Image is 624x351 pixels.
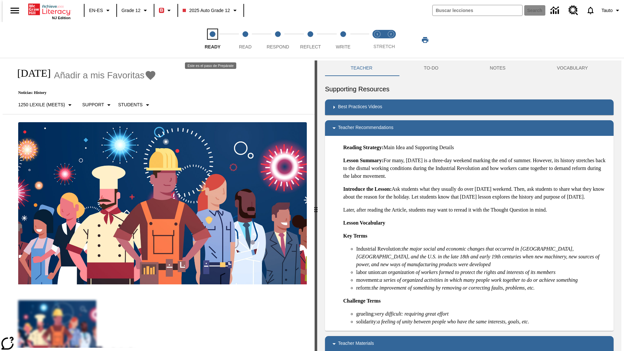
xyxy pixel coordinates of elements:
em: the improvement of something by removing or correcting faults, problems, etc. [372,285,535,291]
p: Ask students what they usually do over [DATE] weekend. Then, ask students to share what they know... [343,185,608,201]
text: 2 [390,32,392,36]
p: For many, [DATE] is a three-day weekend marking the end of summer. However, its history stretches... [343,157,608,180]
button: Abrir el menú lateral [5,1,24,20]
div: Instructional Panel Tabs [325,60,614,76]
h6: Supporting Resources [325,84,614,94]
div: Portada [28,2,71,20]
text: 1 [376,32,378,36]
button: Ready step 1 of 5 [194,22,231,58]
em: a feeling of unity between people who have the same interests, goals, etc. [377,319,529,324]
span: STRETCH [373,44,395,49]
button: Teacher [325,60,398,76]
span: Read [239,44,252,49]
span: NJ Edition [52,16,71,20]
strong: Reading Strategy: [343,145,383,150]
h1: [DATE] [10,67,51,79]
img: A banner with a blue background shows an illustrated row of diverse men and women dressed in clot... [18,122,307,285]
div: Teacher Recommendations [325,120,614,136]
button: Stretch Respond step 2 of 2 [382,22,400,58]
span: Ready [205,44,221,49]
button: Perfil/Configuración [599,5,624,16]
button: NOTES [464,60,531,76]
span: Añadir a mis Favoritas [54,70,145,81]
span: Write [336,44,350,49]
em: the major social and economic changes that occurred in [GEOGRAPHIC_DATA], [GEOGRAPHIC_DATA], and ... [356,246,599,267]
button: Boost El color de la clase es rojo. Cambiar el color de la clase. [156,5,175,16]
li: reform: [356,284,608,292]
button: Reflect step 4 of 5 [292,22,329,58]
div: Este es el paso de Prepárate [185,62,236,69]
a: Notificaciones [582,2,599,19]
button: Language: EN-ES, Selecciona un idioma [86,5,114,16]
button: Añadir a mis Favoritas - Día del Trabajo [54,70,156,81]
button: Write step 5 of 5 [324,22,362,58]
button: Tipo de apoyo, Support [80,99,115,111]
button: Respond step 3 of 5 [259,22,297,58]
div: Best Practices Videos [325,99,614,115]
li: Industrial Revolution: [356,245,608,268]
li: grueling: [356,310,608,318]
p: Students [118,101,142,108]
button: TO-DO [398,60,464,76]
span: Respond [266,44,289,49]
button: Read step 2 of 5 [226,22,264,58]
p: Noticias: History [10,90,156,95]
span: Tauto [602,7,613,14]
p: 1250 Lexile (Meets) [18,101,65,108]
strong: Introduce the Lesson: [343,186,392,192]
p: Later, after reading the Article, students may want to reread it with the Thought Question in mind. [343,206,608,214]
div: Pulsa la tecla de intro o la barra espaciadora y luego presiona las flechas de derecha e izquierd... [315,60,317,351]
strong: Lesson Vocabulary [343,220,385,226]
button: Grado: Grade 12, Elige un grado [119,5,152,16]
strong: Challenge Terms [343,298,381,304]
li: labor union: [356,268,608,276]
li: solidarity: [356,318,608,326]
span: B [160,6,163,14]
input: search field [433,5,522,16]
em: very difficult: requiring great effort [375,311,448,317]
em: a series of organized activities in which many people work together to do or achieve something [380,277,578,283]
span: EN-ES [89,7,103,14]
p: Teacher Recommendations [338,124,393,132]
button: VOCABULARY [531,60,614,76]
a: Centro de recursos, Se abrirá en una pestaña nueva. [565,2,582,19]
button: Seleccione Lexile, 1250 Lexile (Meets) [16,99,76,111]
button: Imprimir [415,34,435,46]
span: Grade 12 [122,7,140,14]
strong: Key Terms [343,233,367,239]
div: reading [3,60,315,348]
a: Centro de información [547,2,565,19]
strong: Lesson Summary: [343,158,383,163]
button: Stretch Read step 1 of 2 [368,22,387,58]
p: Teacher Materials [338,340,374,348]
p: Main Idea and Supporting Details [343,144,608,151]
div: activity [317,60,621,351]
button: Seleccionar estudiante [115,99,154,111]
li: movement: [356,276,608,284]
span: 2025 Auto Grade 12 [183,7,230,14]
button: Class: 2025 Auto Grade 12, Selecciona una clase [180,5,241,16]
span: Reflect [300,44,321,49]
em: an organization of workers formed to protect the rights and interests of its members [382,269,556,275]
p: Best Practices Videos [338,103,382,111]
p: Support [82,101,104,108]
